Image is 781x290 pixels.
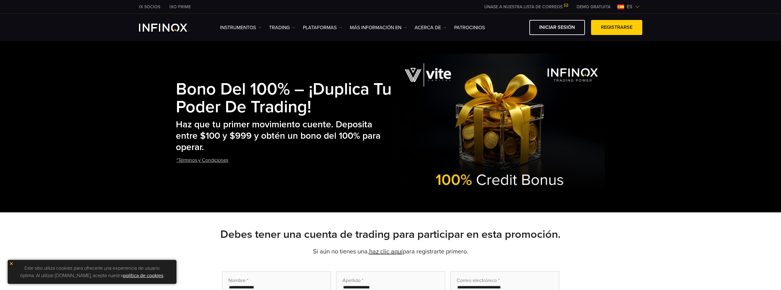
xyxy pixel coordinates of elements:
[480,4,572,10] a: ÚNASE A NUESTRA LISTA DE CORREOS
[220,24,261,31] a: Instrumentos
[572,4,615,10] a: INFINOX MENU
[529,20,585,35] a: Iniciar sesión
[139,24,202,32] a: INFINOX Logo
[369,248,403,255] a: haz clic aquí
[176,247,605,256] p: Si aún no tienes una, para registrarte primero.
[134,4,165,10] a: INFINOX
[624,3,635,10] span: es
[9,261,14,266] img: yellow close icon
[11,263,173,281] p: Este sitio utiliza cookies para ofrecerle una experiencia de usuario óptima. Al utilizar [DOMAIN_...
[415,24,447,31] a: ACERCA DE
[176,119,394,153] h2: Haz que tu primer movimiento cuente. Deposita entre $100 y $999 y obtén un bono del 100% para ope...
[269,24,295,31] a: TRADING
[176,79,392,117] strong: Bono del 100% – ¡Duplica tu poder de trading!
[165,4,195,10] a: INFINOX
[303,24,342,31] a: PLATAFORMAS
[176,153,229,168] a: *Términos y Condiciones
[220,228,561,241] strong: Debes tener una cuenta de trading para participar en esta promoción.
[350,24,407,31] a: Más información en
[454,24,485,31] a: Patrocinios
[591,20,642,35] a: Registrarse
[123,273,163,279] a: política de cookies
